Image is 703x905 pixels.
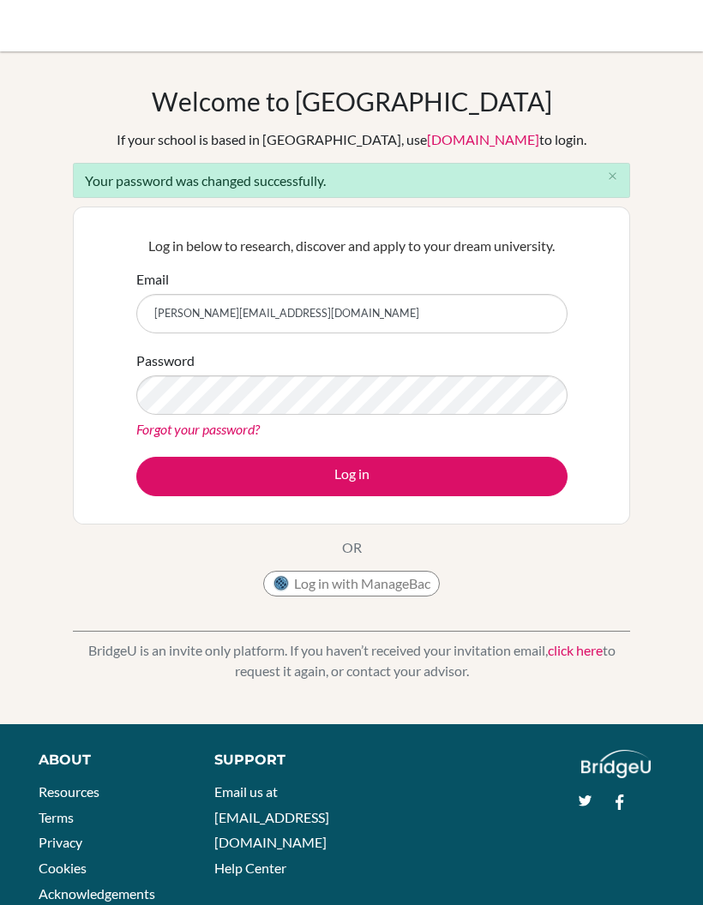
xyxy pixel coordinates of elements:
a: Email us at [EMAIL_ADDRESS][DOMAIN_NAME] [214,783,329,850]
div: Support [214,750,336,770]
a: Help Center [214,860,286,876]
div: If your school is based in [GEOGRAPHIC_DATA], use to login. [117,129,586,150]
label: Password [136,351,195,371]
button: Log in with ManageBac [263,571,440,596]
i: close [606,170,619,183]
p: OR [342,537,362,558]
a: Cookies [39,860,87,876]
a: Terms [39,809,74,825]
a: Forgot your password? [136,421,260,437]
h1: Welcome to [GEOGRAPHIC_DATA] [152,86,552,117]
label: Email [136,269,169,290]
a: Acknowledgements [39,885,155,902]
p: BridgeU is an invite only platform. If you haven’t received your invitation email, to request it ... [73,640,630,681]
a: Resources [39,783,99,800]
p: Log in below to research, discover and apply to your dream university. [136,236,568,256]
button: Close [595,164,629,189]
a: [DOMAIN_NAME] [427,131,539,147]
div: About [39,750,176,770]
div: Your password was changed successfully. [73,163,630,198]
img: logo_white@2x-f4f0deed5e89b7ecb1c2cc34c3e3d731f90f0f143d5ea2071677605dd97b5244.png [581,750,651,778]
a: click here [548,642,603,658]
a: Privacy [39,834,82,850]
button: Log in [136,457,568,496]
